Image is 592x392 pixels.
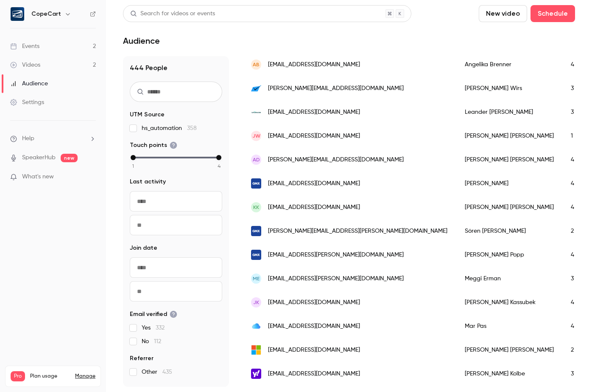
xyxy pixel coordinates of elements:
[268,369,360,378] span: [EMAIL_ADDRESS][DOMAIN_NAME]
[251,226,261,236] img: gmx.de
[131,155,136,160] div: min
[456,148,562,172] div: [PERSON_NAME] [PERSON_NAME]
[130,244,157,252] span: Join date
[253,156,260,164] span: AD
[130,310,177,319] span: Email verified
[456,172,562,195] div: [PERSON_NAME]
[268,203,360,212] span: [EMAIL_ADDRESS][DOMAIN_NAME]
[142,124,197,133] span: hs_automation
[456,124,562,148] div: [PERSON_NAME] [PERSON_NAME]
[123,36,160,46] h1: Audience
[268,274,404,283] span: [EMAIL_ADDRESS][PERSON_NAME][DOMAIN_NAME]
[268,298,360,307] span: [EMAIL_ADDRESS][DOMAIN_NAME]
[22,172,54,181] span: What's new
[216,155,221,160] div: max
[253,61,260,68] span: AB
[456,338,562,362] div: [PERSON_NAME] [PERSON_NAME]
[456,195,562,219] div: [PERSON_NAME] [PERSON_NAME]
[162,369,172,375] span: 435
[268,346,360,355] span: [EMAIL_ADDRESS][DOMAIN_NAME]
[156,325,165,331] span: 332
[10,79,48,88] div: Audience
[22,153,56,162] a: SpeakerHub
[268,322,360,331] span: [EMAIL_ADDRESS][DOMAIN_NAME]
[130,63,222,73] h1: 444 People
[132,162,134,170] span: 1
[456,219,562,243] div: Sören [PERSON_NAME]
[142,324,165,332] span: Yes
[31,10,61,18] h6: CopeCart
[456,53,562,76] div: Angelika Brenner
[218,162,221,170] span: 4
[130,141,177,149] span: Touch points
[130,354,154,363] span: Referrer
[531,5,575,22] button: Schedule
[130,110,165,119] span: UTM Source
[456,100,562,124] div: Leander [PERSON_NAME]
[456,243,562,267] div: [PERSON_NAME] Popp
[268,227,447,236] span: [PERSON_NAME][EMAIL_ADDRESS][PERSON_NAME][DOMAIN_NAME]
[130,9,215,18] div: Search for videos or events
[142,368,172,376] span: Other
[268,132,360,141] span: [EMAIL_ADDRESS][DOMAIN_NAME]
[187,125,197,131] span: 358
[154,338,161,344] span: 112
[253,299,259,306] span: JK
[10,134,96,143] li: help-dropdown-opener
[456,362,562,386] div: [PERSON_NAME] Kolbe
[268,155,404,164] span: [PERSON_NAME][EMAIL_ADDRESS][DOMAIN_NAME]
[22,134,34,143] span: Help
[456,290,562,314] div: [PERSON_NAME] Kassubek
[11,371,25,381] span: Pro
[251,369,261,379] img: yahoo.de
[10,98,44,107] div: Settings
[456,267,562,290] div: Meggi Erman
[251,345,261,355] img: outlook.de
[251,111,261,114] img: wholewise.org
[268,108,360,117] span: [EMAIL_ADDRESS][DOMAIN_NAME]
[10,42,39,51] div: Events
[479,5,527,22] button: New video
[251,321,261,331] img: me.com
[11,7,24,21] img: CopeCart
[251,83,261,93] img: mail.de
[253,203,259,211] span: KK
[10,61,40,69] div: Videos
[268,84,404,93] span: [PERSON_NAME][EMAIL_ADDRESS][DOMAIN_NAME]
[30,373,70,380] span: Plan usage
[268,179,360,188] span: [EMAIL_ADDRESS][DOMAIN_NAME]
[268,251,404,259] span: [EMAIL_ADDRESS][PERSON_NAME][DOMAIN_NAME]
[456,314,562,338] div: Mar Pas
[251,250,261,260] img: gmx.de
[130,178,166,186] span: Last activity
[251,178,261,189] img: gmx.at
[252,132,260,140] span: JW
[61,154,78,162] span: new
[75,373,95,380] a: Manage
[456,76,562,100] div: [PERSON_NAME] Wirs
[253,275,260,282] span: ME
[268,60,360,69] span: [EMAIL_ADDRESS][DOMAIN_NAME]
[142,337,161,346] span: No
